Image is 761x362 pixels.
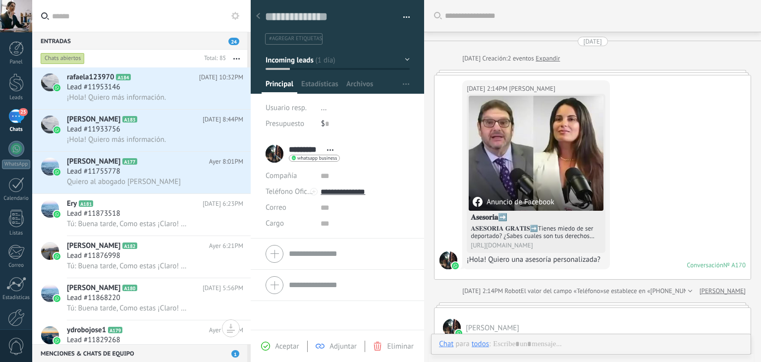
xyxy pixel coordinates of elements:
[54,126,60,133] img: icon
[687,261,723,269] div: Conversación
[67,93,166,102] span: ¡Hola! Quiero más información.
[203,199,243,209] span: [DATE] 6:23PM
[209,325,243,335] span: Ayer 5:07PM
[67,72,114,82] span: rafaela123970
[266,203,286,212] span: Correo
[209,157,243,167] span: Ayer 8:01PM
[67,251,120,261] span: Lead #11876998
[456,339,470,349] span: para
[462,54,560,63] div: Creación:
[67,335,120,345] span: Lead #11829268
[199,72,243,82] span: [DATE] 10:32PM
[472,339,489,348] div: todos
[19,108,27,116] span: 25
[603,286,705,296] span: se establece en «[PHONE_NUMBER]»
[54,169,60,176] img: icon
[122,158,137,165] span: A177
[266,200,286,216] button: Correo
[455,330,462,337] img: waba.svg
[228,38,239,45] span: 24
[67,177,181,186] span: Quiero al abogado [PERSON_NAME]
[67,325,106,335] span: ydrobojose1
[67,283,120,293] span: [PERSON_NAME]
[122,285,137,291] span: A180
[122,116,137,122] span: A183
[32,278,251,320] a: avataricon[PERSON_NAME]A180[DATE] 5:56PMLead #11868220Tú: Buena tarde, Como estas ¡Claro! En un m...
[67,199,77,209] span: Ery
[79,200,93,207] span: A181
[505,287,521,295] span: Robot
[509,84,555,94] span: Guillermo
[2,126,31,133] div: Chats
[2,230,31,237] div: Listas
[67,261,189,271] span: Tú: Buena tarde, Como estas ¡Claro! En un momento el Abogado se comunicara contigo para darte tu ...
[108,327,122,333] span: A179
[67,135,166,144] span: ¡Hola! Quiero más información.
[67,157,120,167] span: [PERSON_NAME]
[266,184,313,200] button: Teléfono Oficina
[67,303,189,313] span: Tú: Buena tarde, Como estas ¡Claro! En un momento el Abogado se comunicara contigo para darte tu ...
[723,261,746,269] div: № A170
[266,216,313,232] div: Cargo
[507,54,534,63] span: 2 eventos
[2,295,31,301] div: Estadísticas
[466,323,519,333] span: Guillermo
[471,225,601,240] div: 𝐀𝐒𝐄𝐒𝐎𝐑𝐈𝐀 𝐆𝐑𝐀𝐓𝐈𝐒➡️Tienes miedo de ser deportado? ¿Sabes cuales son tus derechos como inmigrante? P...
[266,103,307,113] span: Usuario resp.
[2,59,31,65] div: Panel
[231,350,239,358] span: 1
[469,96,603,251] a: Anuncio de Facebook𝐀𝐬𝐞𝐬𝐨𝐫𝐢𝐚➡️𝐀𝐒𝐄𝐒𝐎𝐑𝐈𝐀 𝐆𝐑𝐀𝐓𝐈𝐒➡️Tienes miedo de ser deportado? ¿Sabes cuales son tu...
[203,283,243,293] span: [DATE] 5:56PM
[266,100,314,116] div: Usuario resp.
[269,35,322,42] span: #agregar etiquetas
[32,67,251,109] a: avatariconrafaela123970A184[DATE] 10:32PMLead #11953146¡Hola! Quiero más información.
[203,115,243,124] span: [DATE] 8:44PM
[54,253,60,260] img: icon
[67,209,120,219] span: Lead #11873518
[266,116,314,132] div: Presupuesto
[275,342,299,351] span: Aceptar
[462,54,482,63] div: [DATE]
[471,213,601,223] h4: 𝐀𝐬𝐞𝐬𝐨𝐫𝐢𝐚➡️
[700,286,746,296] a: [PERSON_NAME]
[489,339,490,349] span: :
[116,74,130,80] span: A184
[297,156,337,161] span: whatsapp business
[2,160,30,169] div: WhatsApp
[321,116,410,132] div: $
[67,293,120,303] span: Lead #11868220
[266,187,317,196] span: Teléfono Oficina
[32,152,251,193] a: avataricon[PERSON_NAME]A177Ayer 8:01PMLead #11755778Quiero al abogado [PERSON_NAME]
[266,119,304,128] span: Presupuesto
[473,197,554,207] div: Anuncio de Facebook
[54,84,60,91] img: icon
[471,241,601,249] div: [URL][DOMAIN_NAME]
[521,286,603,296] span: El valor del campo «Teléfono»
[67,124,120,134] span: Lead #11933756
[2,262,31,269] div: Correo
[266,220,284,227] span: Cargo
[32,320,251,362] a: avatariconydrobojose1A179Ayer 5:07PMLead #11829268
[584,37,602,46] div: [DATE]
[439,251,457,269] span: Guillermo
[67,219,189,229] span: Tú: Buena tarde, Como estas ¡Claro! En un momento el Abogado se comunicara contigo para darte tu ...
[443,319,461,337] span: Guillermo
[467,84,509,94] div: [DATE] 2:14PM
[329,342,357,351] span: Adjuntar
[387,342,413,351] span: Eliminar
[32,110,251,151] a: avataricon[PERSON_NAME]A183[DATE] 8:44PMLead #11933756¡Hola! Quiero más información.
[452,262,459,269] img: waba.svg
[301,79,338,94] span: Estadísticas
[67,82,120,92] span: Lead #11953146
[67,115,120,124] span: [PERSON_NAME]
[209,241,243,251] span: Ayer 6:21PM
[67,241,120,251] span: [PERSON_NAME]
[32,236,251,278] a: avataricon[PERSON_NAME]A182Ayer 6:21PMLead #11876998Tú: Buena tarde, Como estas ¡Claro! En un mom...
[346,79,373,94] span: Archivos
[467,255,605,265] div: ¡Hola! Quiero una asesoría personalizada?
[2,95,31,101] div: Leads
[67,167,120,177] span: Lead #11755778
[54,295,60,302] img: icon
[32,344,247,362] div: Menciones & Chats de equipo
[54,337,60,344] img: icon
